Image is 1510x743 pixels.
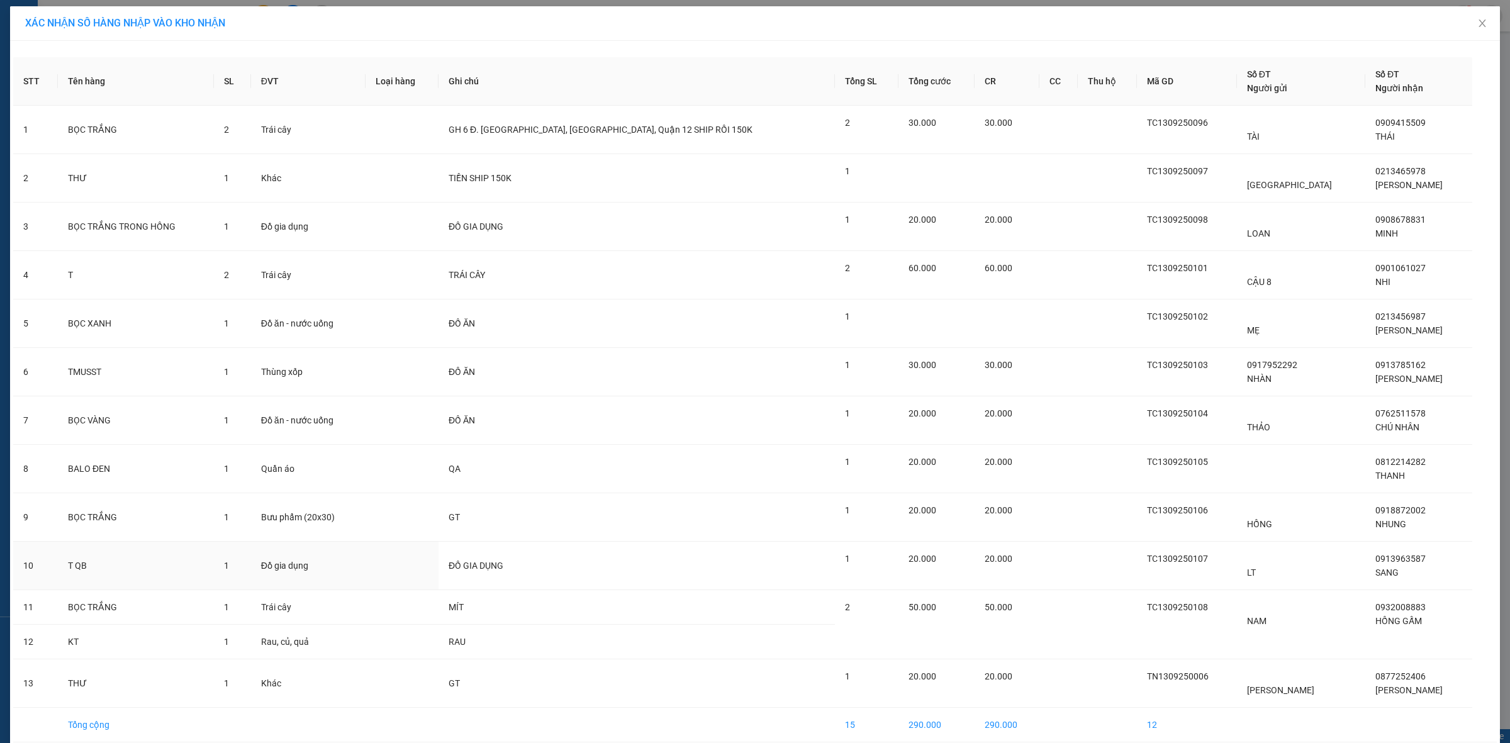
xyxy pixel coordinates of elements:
[1247,422,1270,432] span: THẢO
[909,671,936,681] span: 20.000
[985,457,1012,467] span: 20.000
[1147,505,1208,515] span: TC1309250106
[1247,685,1314,695] span: [PERSON_NAME]
[251,625,366,659] td: Rau, củ, quả
[985,671,1012,681] span: 20.000
[1247,325,1260,335] span: MẸ
[449,221,503,232] span: ĐỒ GIA DỤNG
[1375,311,1426,321] span: 0213456987
[845,457,850,467] span: 1
[58,542,214,590] td: T QB
[251,659,366,708] td: Khác
[909,360,936,370] span: 30.000
[1147,671,1209,681] span: TN1309250006
[1247,228,1270,238] span: LOAN
[13,299,58,348] td: 5
[1147,360,1208,370] span: TC1309250103
[985,505,1012,515] span: 20.000
[58,203,214,251] td: BỌC TRẮNG TRONG HỒNG
[985,554,1012,564] span: 20.000
[251,251,366,299] td: Trái cây
[1147,311,1208,321] span: TC1309250102
[1137,708,1237,742] td: 12
[1465,6,1500,42] button: Close
[845,602,850,612] span: 2
[1247,519,1272,529] span: HỒNG
[1247,567,1256,578] span: LT
[58,154,214,203] td: THƯ
[845,360,850,370] span: 1
[7,90,108,111] h2: TĐT1309250007
[58,396,214,445] td: BỌC VÀNG
[1375,567,1399,578] span: SANG
[449,173,512,183] span: TIỀN SHIP 150K
[909,215,936,225] span: 20.000
[224,125,229,135] span: 2
[251,106,366,154] td: Trái cây
[985,215,1012,225] span: 20.000
[251,154,366,203] td: Khác
[1247,131,1260,142] span: TÀI
[1375,602,1426,612] span: 0932008883
[58,590,214,625] td: BỌC TRẮNG
[13,542,58,590] td: 10
[845,554,850,564] span: 1
[1375,408,1426,418] span: 0762511578
[1375,228,1398,238] span: MINH
[1247,180,1332,190] span: [GEOGRAPHIC_DATA]
[58,106,214,154] td: BỌC TRẮNG
[13,659,58,708] td: 13
[224,367,229,377] span: 1
[13,251,58,299] td: 4
[449,637,466,647] span: RAU
[58,625,214,659] td: KT
[44,10,148,86] b: Công Ty xe khách HIỆP THÀNH
[449,561,503,571] span: ĐỒ GIA DỤNG
[835,708,898,742] td: 15
[13,203,58,251] td: 3
[1375,277,1390,287] span: NHI
[1375,215,1426,225] span: 0908678831
[251,299,366,348] td: Đồ ăn - nước uống
[251,203,366,251] td: Đồ gia dụng
[1477,18,1487,28] span: close
[58,659,214,708] td: THƯ
[845,263,850,273] span: 2
[1375,118,1426,128] span: 0909415509
[13,57,58,106] th: STT
[1375,422,1419,432] span: CHÚ NHÂN
[1147,215,1208,225] span: TC1309250098
[1375,263,1426,273] span: 0901061027
[224,464,229,474] span: 1
[75,90,349,209] h2: VP Nhận: [GEOGRAPHIC_DATA] ([GEOGRAPHIC_DATA])
[1375,325,1443,335] span: [PERSON_NAME]
[224,512,229,522] span: 1
[13,396,58,445] td: 7
[251,542,366,590] td: Đồ gia dụng
[1147,166,1208,176] span: TC1309250097
[224,561,229,571] span: 1
[449,270,485,280] span: TRÁI CÂY
[58,299,214,348] td: BỌC XANH
[909,408,936,418] span: 20.000
[1247,374,1272,384] span: NHÀN
[1375,360,1426,370] span: 0913785162
[1147,408,1208,418] span: TC1309250104
[835,57,898,106] th: Tổng SL
[845,671,850,681] span: 1
[985,118,1012,128] span: 30.000
[845,118,850,128] span: 2
[449,602,464,612] span: MÍT
[909,263,936,273] span: 60.000
[449,512,460,522] span: GT
[985,602,1012,612] span: 50.000
[1247,616,1267,626] span: NAM
[224,678,229,688] span: 1
[224,637,229,647] span: 1
[909,505,936,515] span: 20.000
[449,318,475,328] span: ĐỒ ĂN
[224,270,229,280] span: 2
[1147,554,1208,564] span: TC1309250107
[251,348,366,396] td: Thùng xốp
[439,57,835,106] th: Ghi chú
